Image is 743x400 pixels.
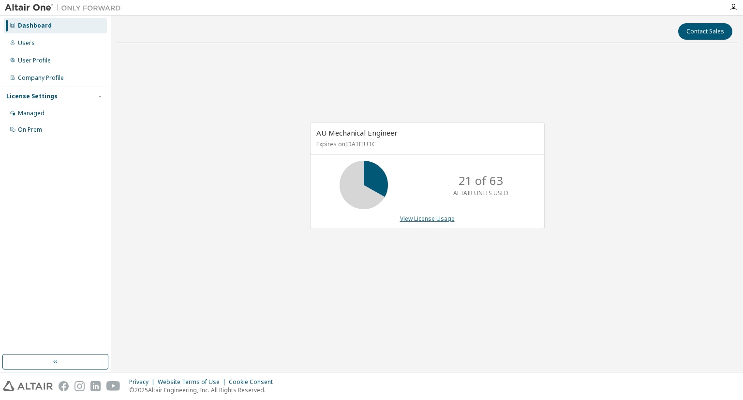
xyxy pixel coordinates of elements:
[229,378,279,386] div: Cookie Consent
[3,381,53,391] img: altair_logo.svg
[400,215,455,223] a: View License Usage
[6,92,58,100] div: License Settings
[316,128,398,138] span: AU Mechanical Engineer
[316,140,536,148] p: Expires on [DATE] UTC
[18,109,45,117] div: Managed
[18,74,64,82] div: Company Profile
[158,378,229,386] div: Website Terms of Use
[74,381,85,391] img: instagram.svg
[90,381,101,391] img: linkedin.svg
[18,57,51,64] div: User Profile
[129,378,158,386] div: Privacy
[453,189,508,197] p: ALTAIR UNITS USED
[18,39,35,47] div: Users
[129,386,279,394] p: © 2025 Altair Engineering, Inc. All Rights Reserved.
[18,22,52,30] div: Dashboard
[18,126,42,134] div: On Prem
[678,23,732,40] button: Contact Sales
[106,381,120,391] img: youtube.svg
[5,3,126,13] img: Altair One
[59,381,69,391] img: facebook.svg
[459,172,503,189] p: 21 of 63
